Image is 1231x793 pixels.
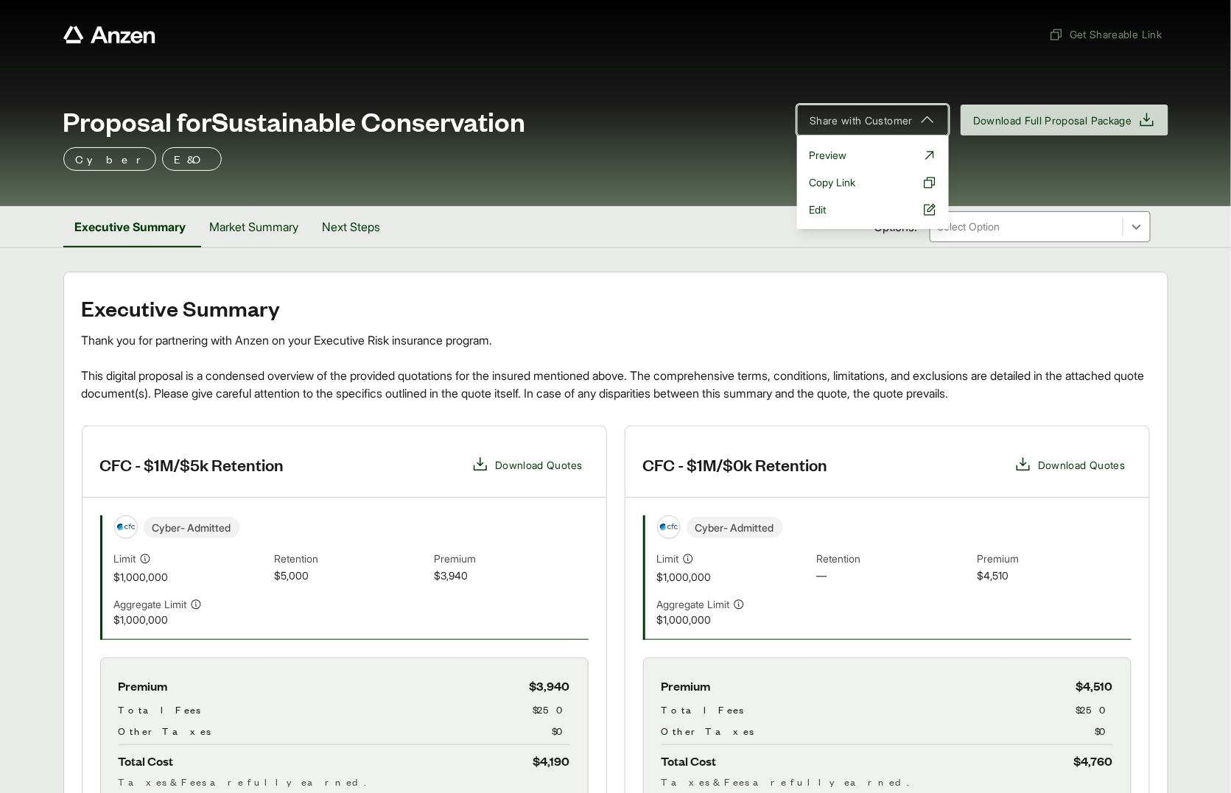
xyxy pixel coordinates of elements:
[115,516,137,538] img: CFC
[810,113,913,128] span: Share with Customer
[1038,457,1125,473] span: Download Quotes
[657,596,730,612] span: Aggregate Limit
[657,612,811,627] span: $1,000,000
[274,568,428,585] span: $5,000
[466,450,588,479] button: Download Quotes
[809,147,846,163] span: Preview
[797,105,949,135] button: Share with Customer
[82,331,1150,402] div: Thank you for partnering with Anzen on your Executive Risk insurance program. This digital propos...
[82,296,1150,320] h2: Executive Summary
[119,774,570,789] div: Taxes & Fees are fully earned.
[977,551,1131,568] span: Premium
[76,150,144,168] p: Cyber
[1095,723,1113,739] span: $0
[977,568,1131,585] span: $4,510
[434,568,588,585] span: $3,940
[803,196,943,223] a: Edit
[114,612,268,627] span: $1,000,000
[119,723,211,739] span: Other Taxes
[643,454,828,476] h3: CFC - $1M/$0k Retention
[662,702,744,717] span: Total Fees
[803,169,943,196] button: Copy Link
[533,702,570,717] span: $250
[1049,27,1162,42] span: Get Shareable Link
[63,106,526,135] span: Proposal for Sustainable Conservation
[662,676,711,696] span: Premium
[803,141,943,169] a: Preview
[961,105,1168,135] button: Download Full Proposal Package
[973,113,1132,128] span: Download Full Proposal Package
[63,206,198,247] button: Executive Summary
[144,517,240,538] span: Cyber - Admitted
[495,457,582,473] span: Download Quotes
[119,702,201,717] span: Total Fees
[657,551,679,566] span: Limit
[662,751,717,771] span: Total Cost
[817,568,971,585] span: —
[198,206,311,247] button: Market Summary
[63,26,155,43] a: Anzen website
[1009,450,1131,479] button: Download Quotes
[662,774,1113,789] div: Taxes & Fees are fully earned.
[530,676,570,696] span: $3,940
[274,551,428,568] span: Retention
[100,454,284,476] h3: CFC - $1M/$5k Retention
[1076,676,1113,696] span: $4,510
[657,569,811,585] span: $1,000,000
[553,723,570,739] span: $0
[687,517,783,538] span: Cyber - Admitted
[658,516,680,538] img: CFC
[809,175,855,190] span: Copy Link
[175,150,209,168] p: E&O
[114,596,187,612] span: Aggregate Limit
[311,206,393,247] button: Next Steps
[809,202,826,217] span: Edit
[662,723,754,739] span: Other Taxes
[1043,21,1168,48] button: Get Shareable Link
[434,551,588,568] span: Premium
[114,569,268,585] span: $1,000,000
[1076,702,1113,717] span: $250
[1074,751,1113,771] span: $4,760
[817,551,971,568] span: Retention
[119,751,174,771] span: Total Cost
[114,551,136,566] span: Limit
[119,676,168,696] span: Premium
[533,751,570,771] span: $4,190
